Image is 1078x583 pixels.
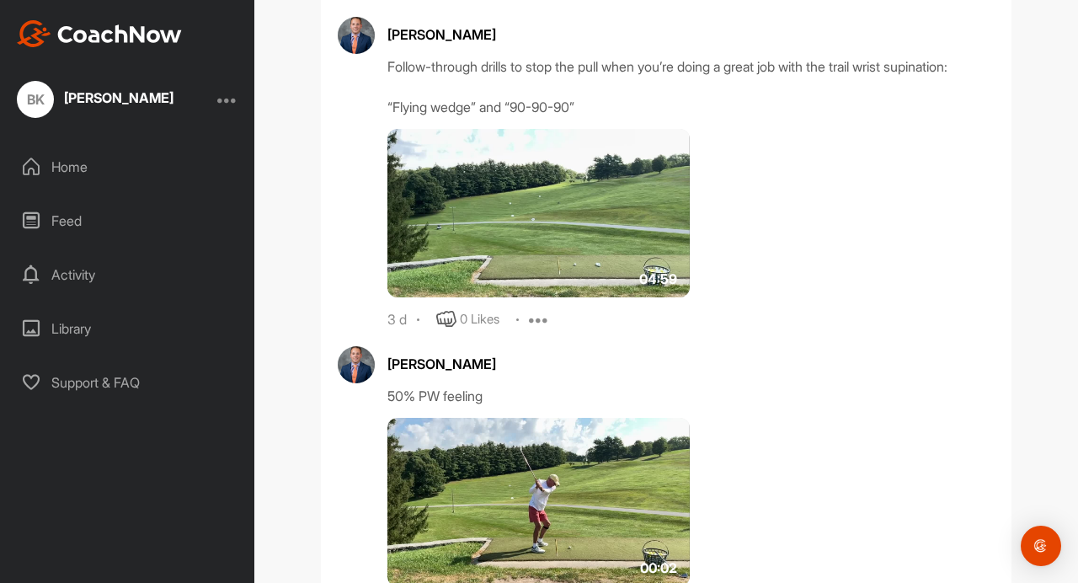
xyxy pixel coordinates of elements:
[9,361,247,404] div: Support & FAQ
[338,17,375,54] img: avatar
[387,386,995,406] div: 50% PW feeling
[17,20,182,47] img: CoachNow
[387,56,995,117] div: Follow-through drills to stop the pull when you’re doing a great job with the trail wrist supinat...
[387,354,995,374] div: [PERSON_NAME]
[9,308,247,350] div: Library
[64,91,173,104] div: [PERSON_NAME]
[338,346,375,383] img: avatar
[460,310,499,329] div: 0 Likes
[387,24,995,45] div: [PERSON_NAME]
[17,81,54,118] div: BK
[9,254,247,296] div: Activity
[1021,526,1061,566] div: Open Intercom Messenger
[9,146,247,188] div: Home
[639,269,677,289] span: 04:59
[9,200,247,242] div: Feed
[387,312,407,329] div: 3 d
[387,129,690,297] img: media
[640,558,677,578] span: 00:02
